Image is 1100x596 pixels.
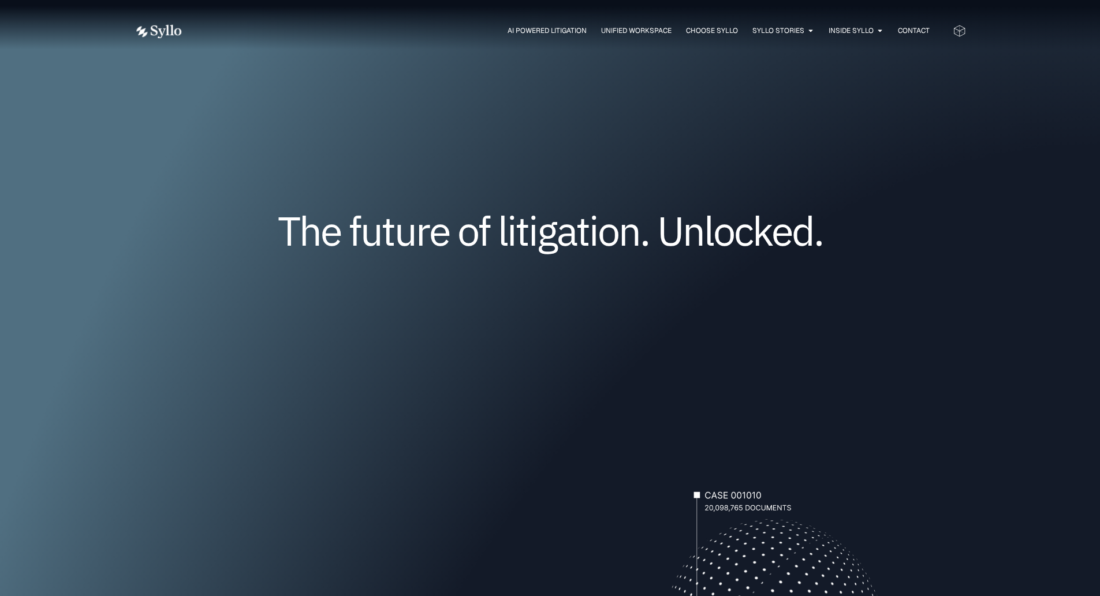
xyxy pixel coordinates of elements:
a: Choose Syllo [686,25,738,36]
a: Contact [898,25,930,36]
img: white logo [135,24,182,39]
div: Menu Toggle [205,25,930,36]
a: Unified Workspace [601,25,672,36]
h1: The future of litigation. Unlocked. [204,212,897,250]
a: Syllo Stories [752,25,804,36]
a: AI Powered Litigation [508,25,587,36]
a: Inside Syllo [829,25,874,36]
nav: Menu [205,25,930,36]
